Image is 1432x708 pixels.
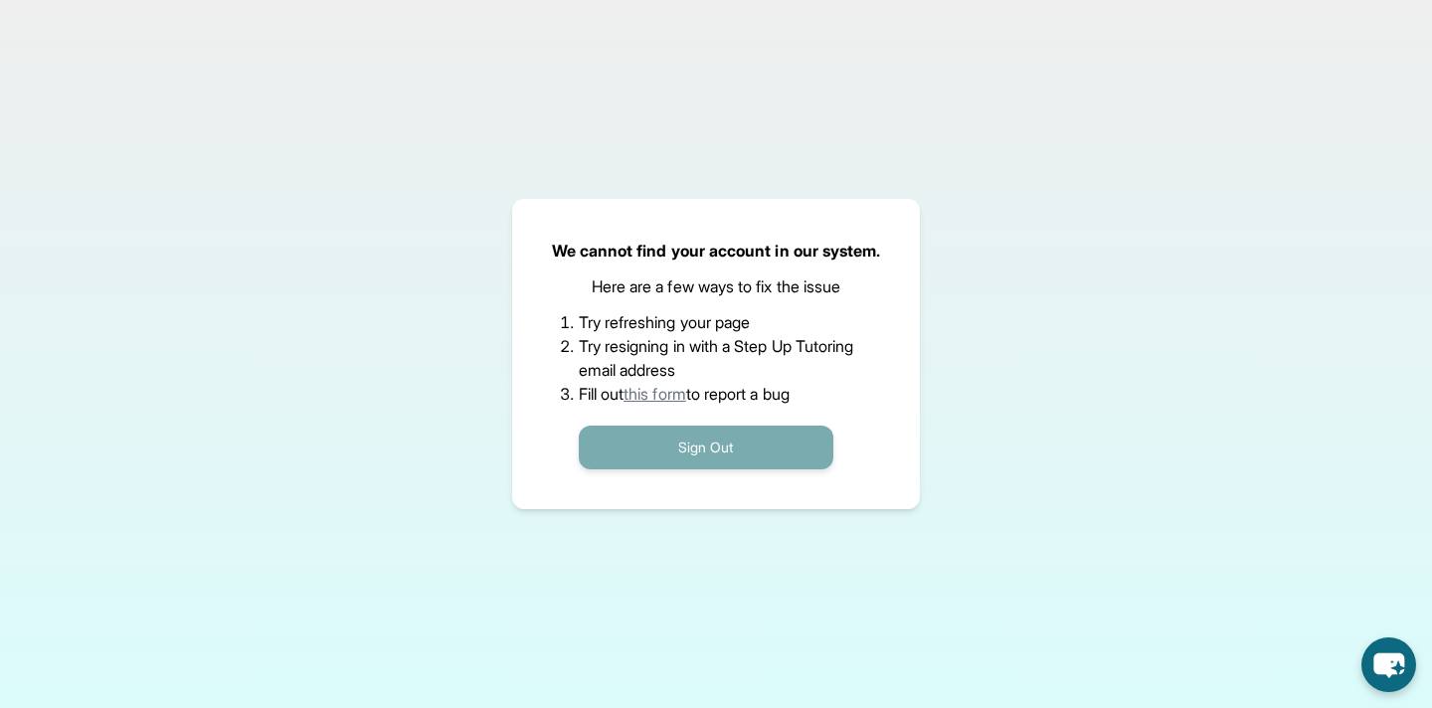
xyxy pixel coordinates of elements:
li: Try refreshing your page [579,310,854,334]
p: We cannot find your account in our system. [552,239,881,263]
li: Try resigning in with a Step Up Tutoring email address [579,334,854,382]
button: chat-button [1361,637,1416,692]
a: Sign Out [579,437,833,456]
p: Here are a few ways to fix the issue [592,274,841,298]
li: Fill out to report a bug [579,382,854,406]
a: this form [624,384,686,404]
button: Sign Out [579,426,833,469]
